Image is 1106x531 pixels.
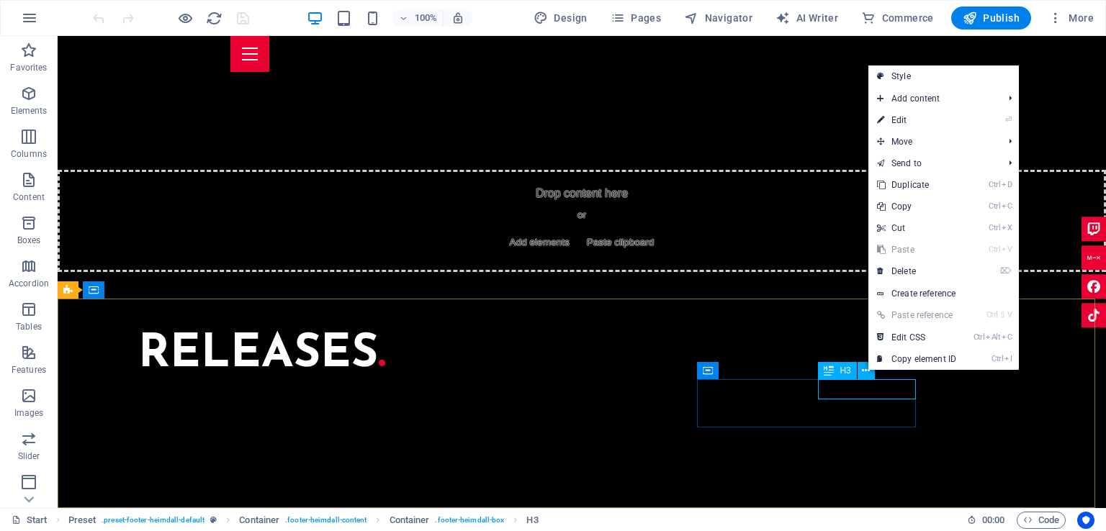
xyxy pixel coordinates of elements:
[684,11,752,25] span: Navigator
[992,514,994,525] span: :
[1007,310,1012,319] i: V
[868,217,965,239] a: CtrlXCut
[967,512,1005,529] h6: Session time
[868,260,965,282] a: ⌦Delete
[989,223,1000,232] i: Ctrl
[1002,245,1012,254] i: V
[1043,6,1100,29] button: More
[451,12,464,24] i: On resize automatically adjust zoom level to fit chosen device.
[989,180,1000,189] i: Ctrl
[68,512,96,529] span: Click to select. Double-click to edit
[868,196,965,217] a: CtrlCCopy
[974,332,985,342] i: Ctrl
[1002,180,1012,189] i: D
[678,6,758,29] button: Navigator
[775,11,838,25] span: AI Writer
[446,196,518,217] span: Add elements
[868,153,997,174] a: Send to
[102,512,204,529] span: . preset-footer-heimdall-default
[285,512,367,529] span: . footer-heimdall-content
[534,11,588,25] span: Design
[855,6,940,29] button: Commerce
[528,6,593,29] button: Design
[1017,512,1066,529] button: Code
[868,174,965,196] a: CtrlDDuplicate
[868,304,965,326] a: Ctrl⇧VPaste reference
[210,516,217,524] i: This element is a customizable preset
[16,321,42,332] p: Tables
[868,65,1019,87] a: Style
[11,105,48,117] p: Elements
[1023,512,1059,529] span: Code
[1002,332,1012,342] i: C
[1002,223,1012,232] i: X
[861,11,934,25] span: Commerce
[605,6,667,29] button: Pages
[526,512,538,529] span: Click to select. Double-click to edit
[986,310,998,319] i: Ctrl
[523,196,603,217] span: Paste clipboard
[176,9,194,27] button: Click here to leave preview mode and continue editing
[611,11,661,25] span: Pages
[205,9,222,27] button: reload
[989,201,1000,211] i: Ctrl
[9,278,49,289] p: Accordion
[12,364,46,376] p: Features
[868,88,997,109] span: Add content
[17,235,41,246] p: Boxes
[868,327,965,348] a: CtrlAltCEdit CSS
[1077,512,1094,529] button: Usercentrics
[1000,266,1012,276] i: ⌦
[1002,201,1012,211] i: C
[770,6,844,29] button: AI Writer
[58,36,1106,508] iframe: To enrich screen reader interactions, please activate Accessibility in Grammarly extension settings
[951,6,1031,29] button: Publish
[414,9,437,27] h6: 100%
[989,245,1000,254] i: Ctrl
[986,332,1000,342] i: Alt
[868,283,1019,304] a: Create reference
[68,512,539,529] nav: breadcrumb
[390,512,430,529] span: Click to select. Double-click to edit
[868,348,965,370] a: CtrlICopy element ID
[982,512,1004,529] span: 00 00
[1004,354,1012,363] i: I
[206,10,222,27] i: Reload page
[840,366,850,375] span: H3
[10,62,47,73] p: Favorites
[12,512,48,529] a: Click to cancel selection. Double-click to open Pages
[18,450,40,462] p: Slider
[528,6,593,29] div: Design (Ctrl+Alt+Y)
[435,512,504,529] span: . footer-heimdall-box
[868,109,965,131] a: ⏎Edit
[14,407,44,419] p: Images
[963,11,1020,25] span: Publish
[1048,11,1094,25] span: More
[868,131,997,153] span: Move
[392,9,444,27] button: 100%
[999,310,1006,319] i: ⇧
[868,239,965,260] a: CtrlVPaste
[239,512,279,529] span: Click to select. Double-click to edit
[11,148,47,160] p: Columns
[992,354,1003,363] i: Ctrl
[1005,115,1012,124] i: ⏎
[13,191,45,203] p: Content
